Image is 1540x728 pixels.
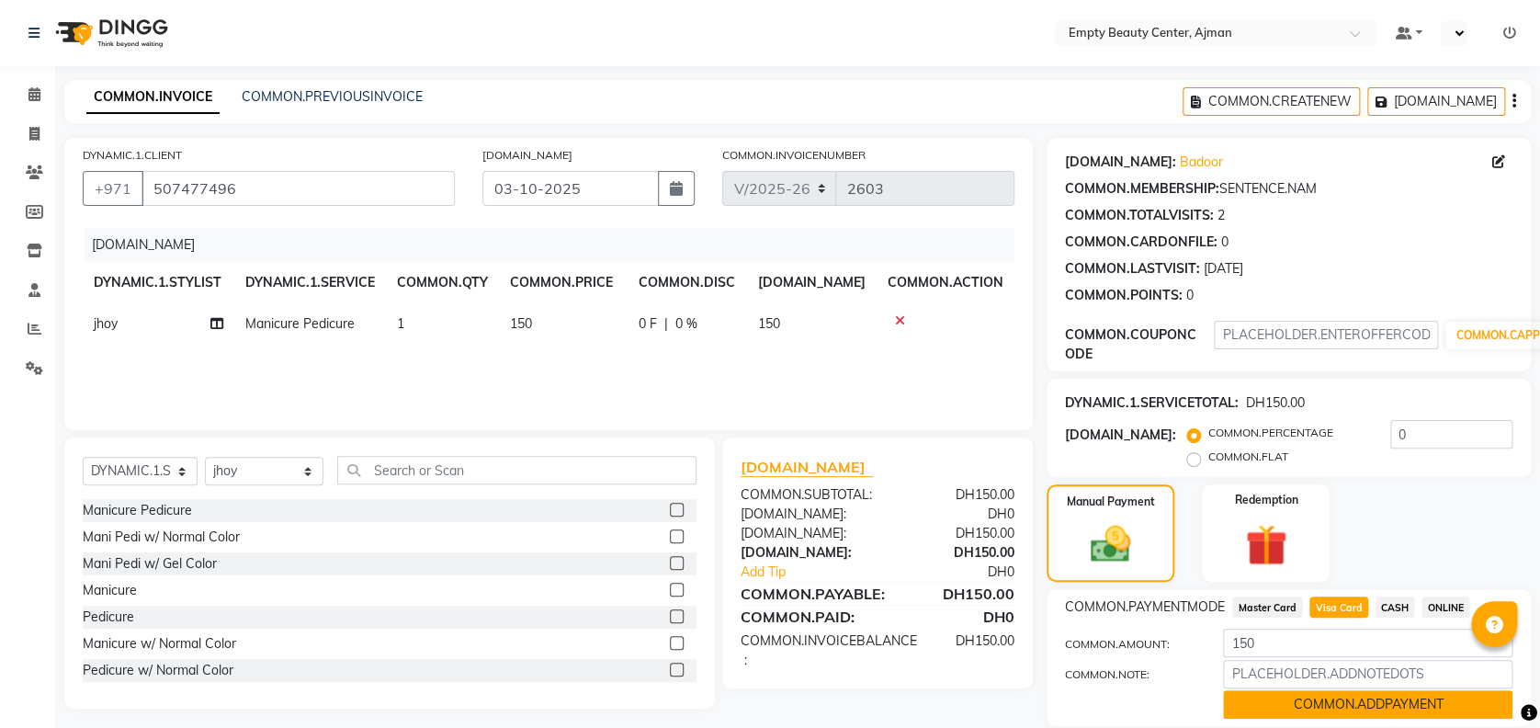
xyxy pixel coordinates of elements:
[1234,492,1297,508] label: Redemption
[482,147,572,164] label: [DOMAIN_NAME]
[727,485,886,505] div: COMMON.SUBTOTAL:
[1208,425,1333,441] label: COMMON.PERCENTAGE
[86,81,220,114] a: COMMON.INVOICE
[83,608,134,627] div: Pedicure
[337,456,696,484] input: Search or Scan
[83,554,217,574] div: Mani Pedi w/ Gel Color
[1065,153,1176,172] div: [DOMAIN_NAME]:
[877,262,1014,303] th: COMMON.ACTION
[722,147,866,164] label: COMMON.INVOICENUMBER
[1221,233,1229,252] div: 0
[85,228,1028,262] div: [DOMAIN_NAME]
[1376,597,1415,618] span: CASH
[1180,153,1223,172] a: Badoor
[931,631,1028,670] div: DH150.00
[1065,179,1219,199] div: COMMON.MEMBERSHIP:
[727,543,878,563] div: [DOMAIN_NAME]:
[1223,660,1512,688] input: PLACEHOLDER.ADDNOTEDOTS
[628,262,747,303] th: COMMON.DISC
[664,314,668,334] span: |
[83,528,240,547] div: Mani Pedi w/ Normal Color
[386,262,499,303] th: COMMON.QTY
[1421,597,1469,618] span: ONLINE
[234,262,386,303] th: DYNAMIC.1.SERVICE
[727,583,899,605] div: COMMON.PAYABLE:
[727,505,878,524] div: [DOMAIN_NAME]:
[727,606,878,628] div: COMMON.PAID:
[83,171,143,206] button: +971
[142,171,455,206] input: PLACEHOLDER.SBNMEC
[758,315,780,332] span: 150
[510,315,532,332] span: 150
[47,7,173,59] img: logo
[1183,87,1360,116] button: COMMON.CREATENEW
[1065,597,1225,617] span: COMMON.PAYMENTMODE
[1065,206,1214,225] div: COMMON.TOTALVISITS:
[1367,87,1505,116] button: [DOMAIN_NAME]
[245,315,355,332] span: Manicure Pedicure
[1309,597,1368,618] span: Visa Card
[1065,286,1183,305] div: COMMON.POINTS:
[1232,519,1300,572] img: _gift.svg
[94,315,118,332] span: jhoy
[741,458,873,477] span: [DOMAIN_NAME]
[878,505,1028,524] div: DH0
[886,485,1028,505] div: DH150.00
[1078,521,1143,568] img: _cash.svg
[83,147,182,164] label: DYNAMIC.1.CLIENT
[727,524,878,543] div: [DOMAIN_NAME]:
[1065,393,1239,413] div: DYNAMIC.1.SERVICETOTAL:
[1065,233,1217,252] div: COMMON.CARDONFILE:
[83,581,137,600] div: Manicure
[878,606,1028,628] div: DH0
[675,314,697,334] span: 0 %
[727,631,931,670] div: COMMON.INVOICEBALANCE :
[1186,286,1194,305] div: 0
[1246,393,1305,413] div: DH150.00
[1065,259,1200,279] div: COMMON.LASTVISIT:
[242,88,423,105] a: COMMON.PREVIOUSINVOICE
[1065,325,1214,364] div: COMMON.COUPONCODE
[1067,494,1155,510] label: Manual Payment
[1214,321,1437,349] input: PLACEHOLDER.ENTEROFFERCODE
[1051,636,1209,653] label: COMMON.AMOUNT:
[1204,259,1243,279] div: [DATE]
[902,563,1028,582] div: DH0
[639,314,657,334] span: 0 F
[499,262,628,303] th: COMMON.PRICE
[1065,426,1176,445] div: [DOMAIN_NAME]:
[747,262,877,303] th: [DOMAIN_NAME]
[878,543,1028,563] div: DH150.00
[878,524,1028,543] div: DH150.00
[727,563,903,582] a: Add Tip
[83,634,236,654] div: Manicure w/ Normal Color
[397,315,404,332] span: 1
[83,501,192,520] div: Manicure Pedicure
[83,262,234,303] th: DYNAMIC.1.STYLIST
[1051,666,1209,683] label: COMMON.NOTE:
[1208,449,1288,465] label: COMMON.FLAT
[1065,179,1512,199] div: SENTENCE.NAM
[1223,629,1512,657] input: PLACEHOLDER.AMOUNT
[899,583,1028,605] div: DH150.00
[1232,597,1302,618] span: Master Card
[1217,206,1225,225] div: 2
[1223,690,1512,719] button: COMMON.ADDPAYMENT
[83,661,233,680] div: Pedicure w/ Normal Color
